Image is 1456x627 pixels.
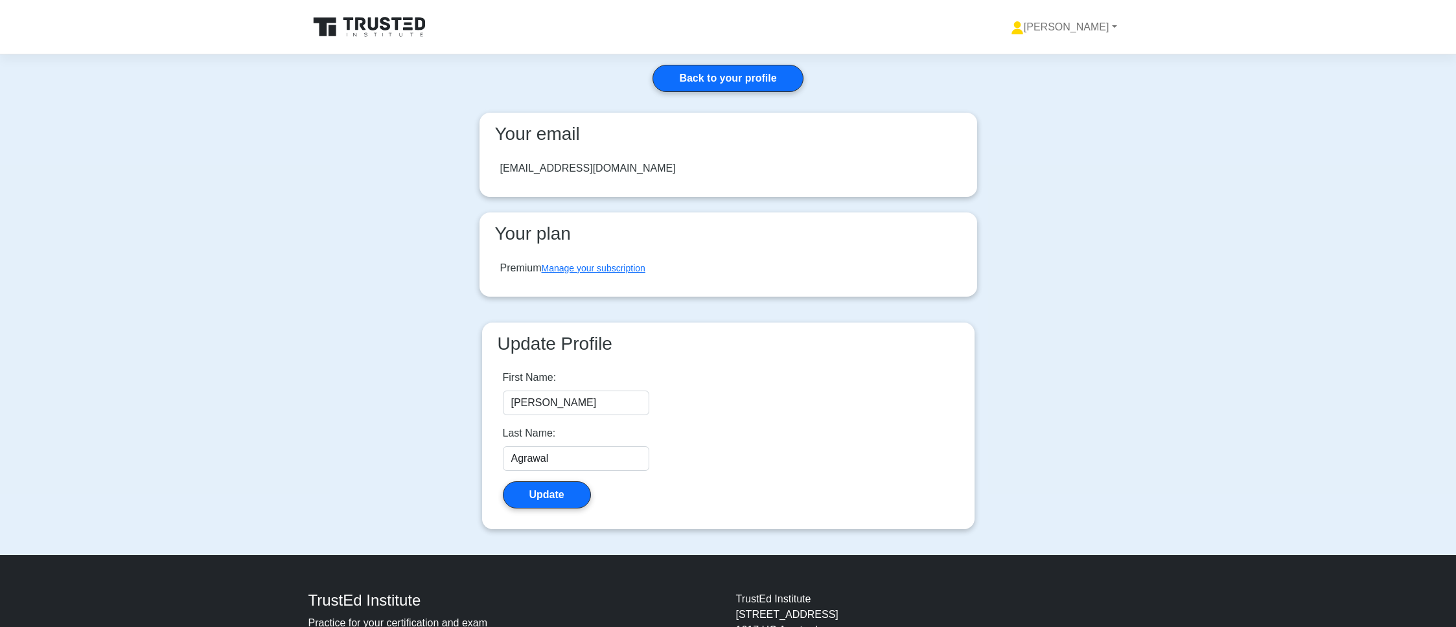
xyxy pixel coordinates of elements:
button: Update [503,481,591,508]
h3: Your plan [490,223,967,245]
h3: Your email [490,123,967,145]
div: [EMAIL_ADDRESS][DOMAIN_NAME] [500,161,676,176]
a: [PERSON_NAME] [980,14,1148,40]
label: First Name: [503,370,557,385]
label: Last Name: [503,426,556,441]
a: Manage your subscription [542,263,645,273]
h4: TrustEd Institute [308,591,721,610]
a: Back to your profile [653,65,803,92]
h3: Update Profile [492,333,964,355]
div: Premium [500,260,645,276]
